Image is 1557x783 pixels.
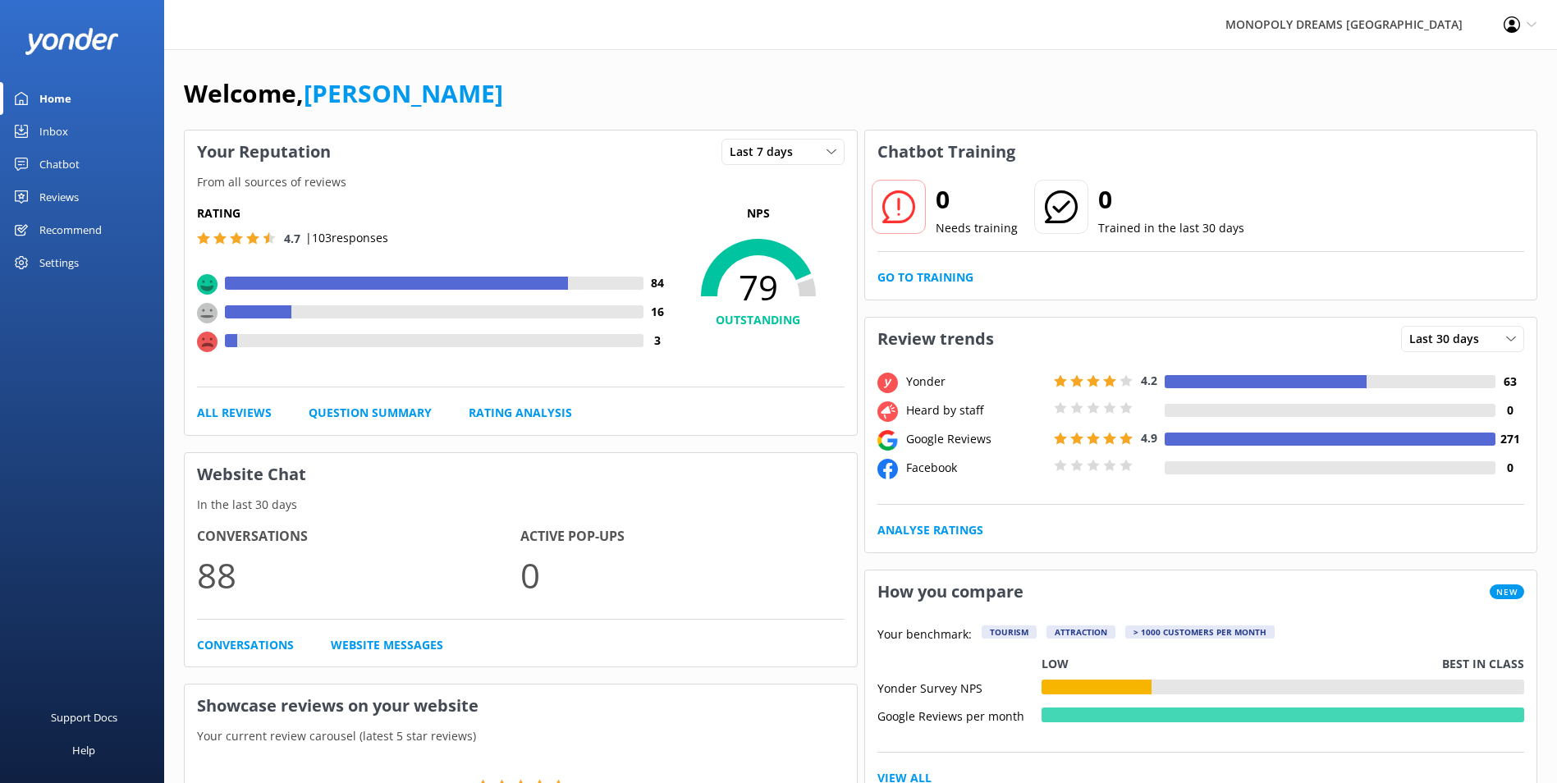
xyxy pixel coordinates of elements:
a: Website Messages [331,636,443,654]
div: Reviews [39,181,79,213]
h3: Review trends [865,318,1006,360]
span: 79 [672,267,845,308]
p: Low [1042,655,1069,673]
h4: 0 [1495,401,1524,419]
h1: Welcome, [184,74,503,113]
a: Analyse Ratings [877,521,983,539]
span: 4.7 [284,231,300,246]
span: Last 30 days [1409,330,1489,348]
div: Google Reviews per month [877,707,1042,722]
h4: 0 [1495,459,1524,477]
div: Heard by staff [902,401,1050,419]
div: Home [39,82,71,115]
img: yonder-white-logo.png [25,28,119,55]
p: | 103 responses [305,229,388,247]
div: Tourism [982,625,1037,639]
div: Facebook [902,459,1050,477]
p: Needs training [936,219,1018,237]
h3: How you compare [865,570,1036,613]
a: Conversations [197,636,294,654]
p: Your current review carousel (latest 5 star reviews) [185,727,857,745]
p: Your benchmark: [877,625,972,645]
div: > 1000 customers per month [1125,625,1275,639]
p: 0 [520,547,844,602]
span: Last 7 days [730,143,803,161]
h4: 84 [643,274,672,292]
h4: 3 [643,332,672,350]
h4: 16 [643,303,672,321]
div: Inbox [39,115,68,148]
div: Chatbot [39,148,80,181]
a: Rating Analysis [469,404,572,422]
p: Best in class [1442,655,1524,673]
a: [PERSON_NAME] [304,76,503,110]
h2: 0 [936,180,1018,219]
p: Trained in the last 30 days [1098,219,1244,237]
h3: Your Reputation [185,130,343,173]
h4: OUTSTANDING [672,311,845,329]
div: Settings [39,246,79,279]
h3: Showcase reviews on your website [185,685,857,727]
span: New [1490,584,1524,599]
h2: 0 [1098,180,1244,219]
div: Google Reviews [902,430,1050,448]
a: Question Summary [309,404,432,422]
h3: Website Chat [185,453,857,496]
h5: Rating [197,204,672,222]
span: 4.9 [1141,430,1157,446]
p: From all sources of reviews [185,173,857,191]
div: Support Docs [51,701,117,734]
p: In the last 30 days [185,496,857,514]
h4: 271 [1495,430,1524,448]
div: Attraction [1046,625,1115,639]
div: Yonder Survey NPS [877,680,1042,694]
div: Yonder [902,373,1050,391]
a: All Reviews [197,404,272,422]
h4: 63 [1495,373,1524,391]
h3: Chatbot Training [865,130,1028,173]
h4: Conversations [197,526,520,547]
p: 88 [197,547,520,602]
h4: Active Pop-ups [520,526,844,547]
span: 4.2 [1141,373,1157,388]
div: Help [72,734,95,767]
a: Go to Training [877,268,973,286]
p: NPS [672,204,845,222]
div: Recommend [39,213,102,246]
